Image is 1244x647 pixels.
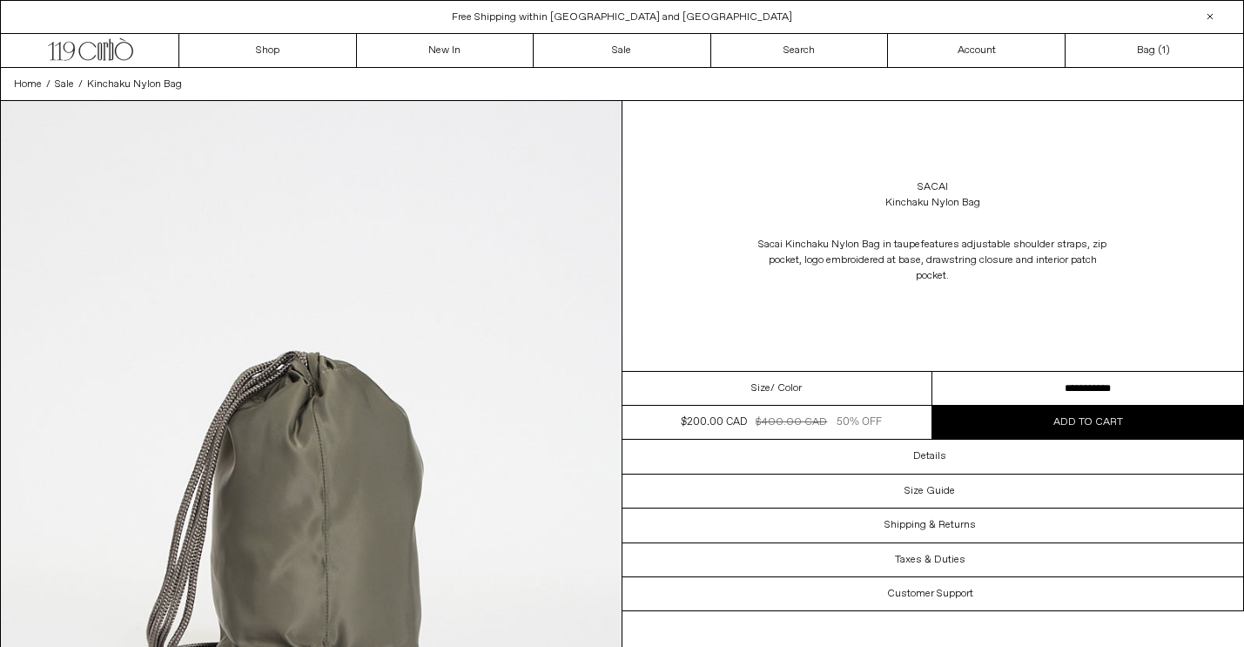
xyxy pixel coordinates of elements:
a: Kinchaku Nylon Bag [87,77,182,92]
h3: Shipping & Returns [884,519,976,531]
div: Kinchaku Nylon Bag [885,195,980,211]
span: Home [14,78,42,91]
h3: Customer Support [887,588,973,600]
a: Free Shipping within [GEOGRAPHIC_DATA] and [GEOGRAPHIC_DATA] [452,10,792,24]
a: Search [711,34,889,67]
span: Sacai Kinchaku Nylon Bag in taupe [758,238,920,252]
h3: Details [913,450,946,462]
h3: Size Guide [904,485,955,497]
span: 1 [1162,44,1166,57]
span: / [46,77,50,92]
div: 50% OFF [837,414,882,430]
a: Bag () [1066,34,1243,67]
h3: Taxes & Duties [895,554,965,566]
a: Home [14,77,42,92]
button: Add to cart [932,406,1243,439]
span: ) [1162,43,1170,58]
span: / [78,77,83,92]
div: $400.00 CAD [756,414,827,430]
a: Account [888,34,1066,67]
a: Sacai [918,179,948,195]
a: Shop [179,34,357,67]
a: New In [357,34,535,67]
a: Sale [534,34,711,67]
span: features adjustable shoulder straps, zip pocket, logo embroidered at base, drawstring closure and... [769,238,1107,283]
div: $200.00 CAD [681,414,747,430]
span: Size [751,381,770,396]
span: Add to cart [1053,415,1123,429]
span: Sale [55,78,74,91]
span: Kinchaku Nylon Bag [87,78,182,91]
span: / Color [770,381,802,396]
a: Sale [55,77,74,92]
